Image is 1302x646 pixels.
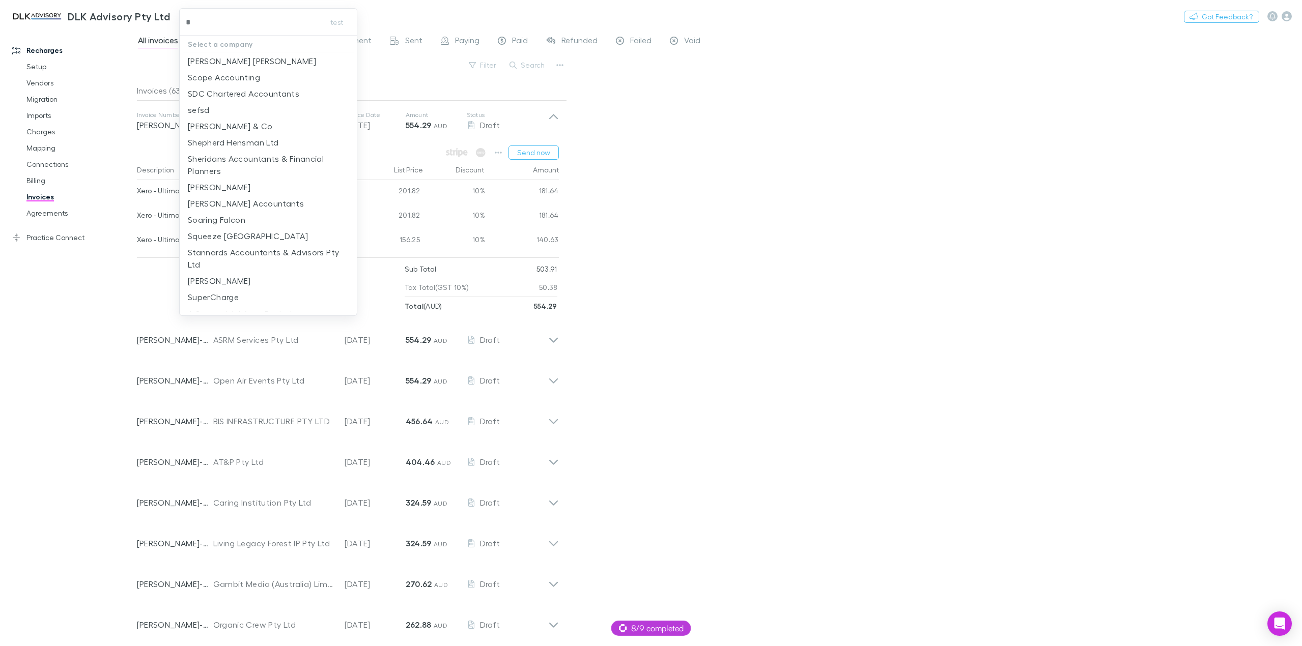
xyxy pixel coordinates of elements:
[188,307,292,319] p: A Squared Advisers Pty Ltd
[188,87,299,100] p: SDC Chartered Accountants
[188,181,251,193] p: [PERSON_NAME]
[330,16,343,28] span: test
[188,55,316,67] p: [PERSON_NAME] [PERSON_NAME]
[188,136,278,149] p: Shepherd Hensman Ltd
[188,291,239,303] p: SuperCharge
[320,16,353,28] button: test
[188,104,210,116] p: sefsd
[1267,611,1292,636] div: Open Intercom Messenger
[188,275,251,287] p: [PERSON_NAME]
[188,120,273,132] p: [PERSON_NAME] & Co
[188,246,349,271] p: Stannards Accountants & Advisors Pty Ltd
[188,230,308,242] p: Squeeze [GEOGRAPHIC_DATA]
[188,71,260,83] p: Scope Accounting
[188,197,304,210] p: [PERSON_NAME] Accountants
[188,214,245,226] p: Soaring Falcon
[180,36,357,53] p: Select a company
[188,153,349,177] p: Sheridans Accountants & Financial Planners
